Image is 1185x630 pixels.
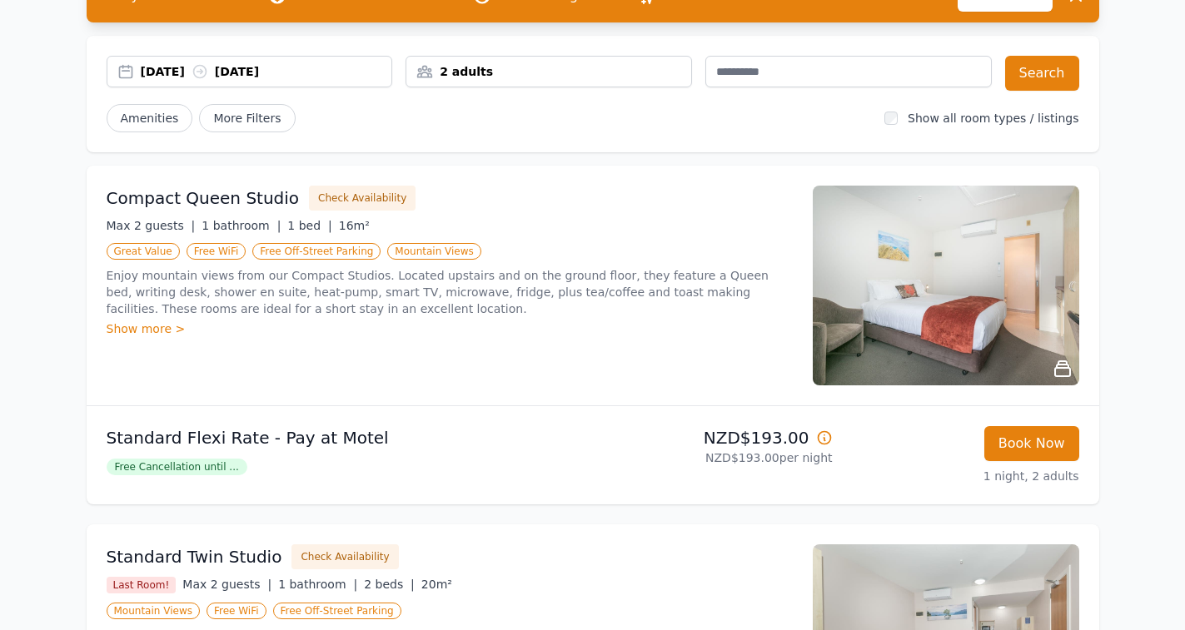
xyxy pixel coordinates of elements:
span: 16m² [339,219,370,232]
span: Great Value [107,243,180,260]
div: [DATE] [DATE] [141,63,392,80]
span: 1 bed | [287,219,331,232]
span: 20m² [421,578,452,591]
span: 1 bathroom | [278,578,357,591]
span: Free WiFi [207,603,266,619]
p: NZD$193.00 [600,426,833,449]
span: Mountain Views [387,243,480,260]
label: Show all room types / listings [908,112,1078,125]
span: 2 beds | [364,578,415,591]
div: Show more > [107,320,793,337]
p: Standard Flexi Rate - Pay at Motel [107,426,586,449]
span: Max 2 guests | [182,578,271,591]
span: Free Off-Street Parking [252,243,381,260]
div: 2 adults [406,63,691,80]
span: 1 bathroom | [202,219,281,232]
button: Check Availability [309,186,416,211]
p: NZD$193.00 per night [600,449,833,466]
span: Mountain Views [107,603,200,619]
p: 1 night, 2 adults [846,468,1079,484]
p: Enjoy mountain views from our Compact Studios. Located upstairs and on the ground floor, they fea... [107,267,793,317]
button: Search [1005,56,1079,91]
span: More Filters [199,104,295,132]
span: Free WiFi [187,243,246,260]
span: Last Room! [107,577,177,593]
span: Free Cancellation until ... [107,459,247,475]
button: Book Now [984,426,1079,461]
button: Check Availability [291,544,398,569]
span: Free Off-Street Parking [273,603,401,619]
h3: Compact Queen Studio [107,186,300,210]
button: Amenities [107,104,193,132]
span: Max 2 guests | [107,219,196,232]
h3: Standard Twin Studio [107,545,282,568]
